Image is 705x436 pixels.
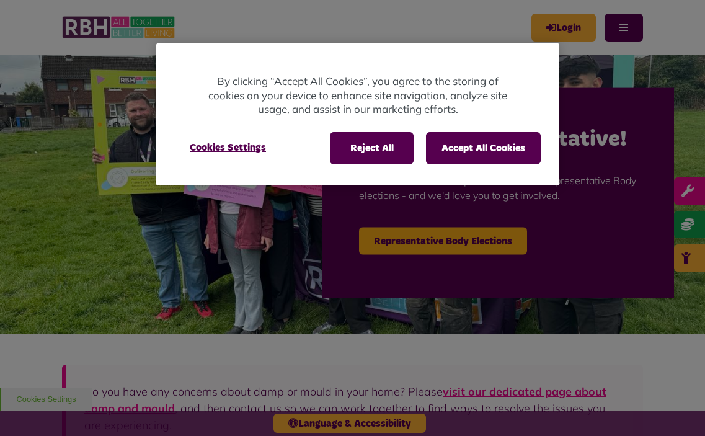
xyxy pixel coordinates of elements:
[206,74,510,117] p: By clicking “Accept All Cookies”, you agree to the storing of cookies on your device to enhance s...
[156,43,559,185] div: Privacy
[175,132,281,163] button: Cookies Settings
[156,43,559,185] div: Cookie banner
[330,132,414,164] button: Reject All
[426,132,541,164] button: Accept All Cookies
